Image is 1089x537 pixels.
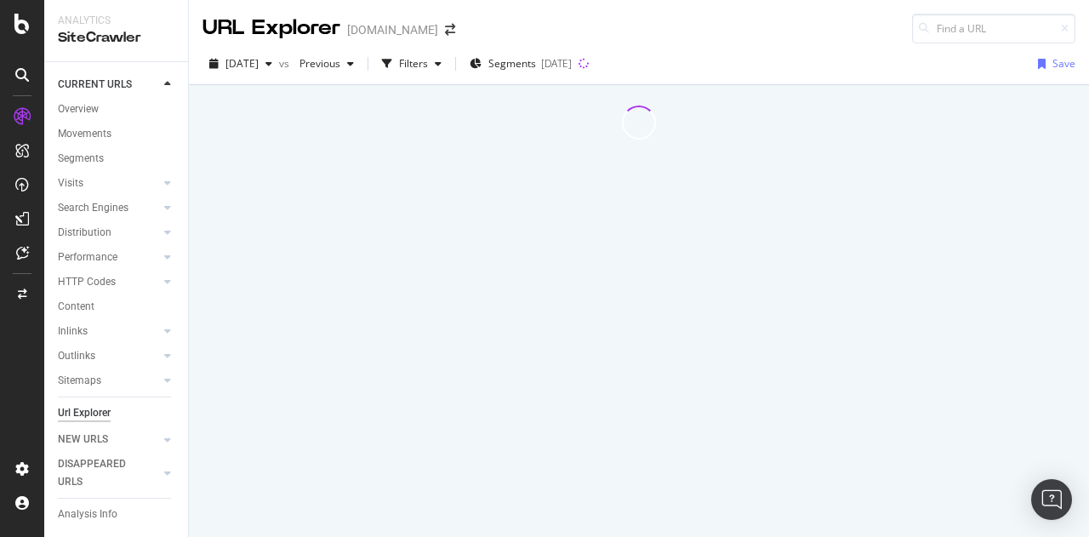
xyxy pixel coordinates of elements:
[58,199,128,217] div: Search Engines
[375,50,448,77] button: Filters
[58,125,111,143] div: Movements
[58,298,176,316] a: Content
[58,76,132,94] div: CURRENT URLS
[58,273,116,291] div: HTTP Codes
[58,224,159,242] a: Distribution
[58,404,111,422] div: Url Explorer
[293,56,340,71] span: Previous
[1052,56,1075,71] div: Save
[58,323,159,340] a: Inlinks
[58,76,159,94] a: CURRENT URLS
[58,249,159,266] a: Performance
[58,199,159,217] a: Search Engines
[58,100,99,118] div: Overview
[399,56,428,71] div: Filters
[58,431,159,448] a: NEW URLS
[58,14,174,28] div: Analytics
[58,347,159,365] a: Outlinks
[1031,479,1072,520] div: Open Intercom Messenger
[58,150,176,168] a: Segments
[58,174,83,192] div: Visits
[58,323,88,340] div: Inlinks
[58,455,144,491] div: DISAPPEARED URLS
[58,273,159,291] a: HTTP Codes
[58,150,104,168] div: Segments
[225,56,259,71] span: 2025 Aug. 15th
[488,56,536,71] span: Segments
[912,14,1075,43] input: Find a URL
[58,431,108,448] div: NEW URLS
[279,56,293,71] span: vs
[58,404,176,422] a: Url Explorer
[58,298,94,316] div: Content
[58,249,117,266] div: Performance
[293,50,361,77] button: Previous
[58,455,159,491] a: DISAPPEARED URLS
[58,125,176,143] a: Movements
[541,56,572,71] div: [DATE]
[58,100,176,118] a: Overview
[58,174,159,192] a: Visits
[1031,50,1075,77] button: Save
[58,224,111,242] div: Distribution
[58,372,101,390] div: Sitemaps
[445,24,455,36] div: arrow-right-arrow-left
[347,21,438,38] div: [DOMAIN_NAME]
[58,506,176,523] a: Analysis Info
[202,50,279,77] button: [DATE]
[58,506,117,523] div: Analysis Info
[463,50,579,77] button: Segments[DATE]
[58,347,95,365] div: Outlinks
[202,14,340,43] div: URL Explorer
[58,372,159,390] a: Sitemaps
[58,28,174,48] div: SiteCrawler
